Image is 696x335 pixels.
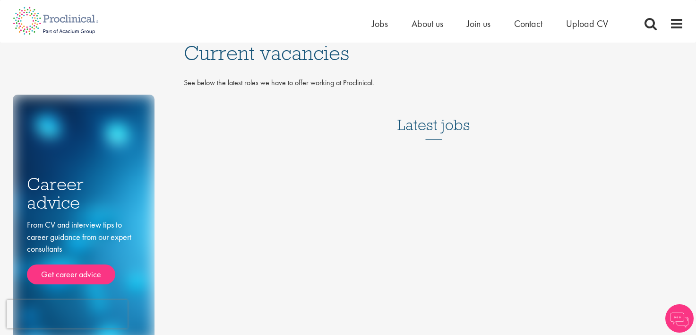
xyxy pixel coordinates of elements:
h3: Career advice [27,175,140,212]
a: Get career advice [27,264,115,284]
a: Contact [514,18,542,30]
img: Chatbot [665,304,694,333]
a: Jobs [372,18,388,30]
div: From CV and interview tips to career guidance from our expert consultants [27,219,140,284]
iframe: reCAPTCHA [7,300,128,328]
h3: Latest jobs [397,93,470,140]
span: Current vacancies [184,40,349,66]
a: Upload CV [566,18,608,30]
p: See below the latest roles we have to offer working at Proclinical. [184,78,684,88]
a: Join us [467,18,490,30]
a: About us [412,18,443,30]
